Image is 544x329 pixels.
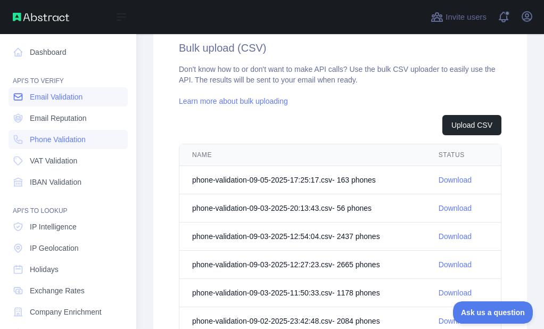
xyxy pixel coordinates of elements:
a: Email Reputation [9,109,128,128]
td: phone-validation-09-03-2025-20:13:43.csv - 56 phone s [179,194,426,223]
a: Phone Validation [9,130,128,149]
div: API'S TO VERIFY [9,64,128,85]
div: API'S TO LOOKUP [9,194,128,215]
span: Company Enrichment [30,307,102,317]
button: Invite users [428,9,489,26]
th: STATUS [426,144,501,166]
button: Upload CSV [442,115,501,135]
span: Exchange Rates [30,285,85,296]
a: Email Validation [9,87,128,106]
td: phone-validation-09-05-2025-17:25:17.csv - 163 phone s [179,166,426,194]
a: Company Enrichment [9,302,128,322]
a: Dashboard [9,43,128,62]
a: Download [439,232,472,241]
span: IBAN Validation [30,177,81,187]
td: phone-validation-09-03-2025-11:50:33.csv - 1178 phone s [179,279,426,307]
img: Abstract API [13,13,69,21]
a: VAT Validation [9,151,128,170]
h2: Bulk upload (CSV) [179,40,501,55]
iframe: Toggle Customer Support [453,301,533,324]
a: Download [439,260,472,269]
a: Download [439,317,472,325]
td: phone-validation-09-03-2025-12:27:23.csv - 2665 phone s [179,251,426,279]
a: IP Geolocation [9,238,128,258]
a: Learn more about bulk uploading [179,97,288,105]
span: Phone Validation [30,134,86,145]
th: NAME [179,144,426,166]
span: Holidays [30,264,59,275]
td: phone-validation-09-03-2025-12:54:04.csv - 2437 phone s [179,223,426,251]
span: Email Reputation [30,113,87,124]
span: Invite users [446,11,487,23]
a: Download [439,289,472,297]
span: Email Validation [30,92,83,102]
span: IP Geolocation [30,243,79,253]
a: IBAN Validation [9,172,128,192]
a: Download [439,176,472,184]
a: Download [439,204,472,212]
a: IP Intelligence [9,217,128,236]
span: VAT Validation [30,155,77,166]
a: Exchange Rates [9,281,128,300]
span: IP Intelligence [30,221,77,232]
a: Holidays [9,260,128,279]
